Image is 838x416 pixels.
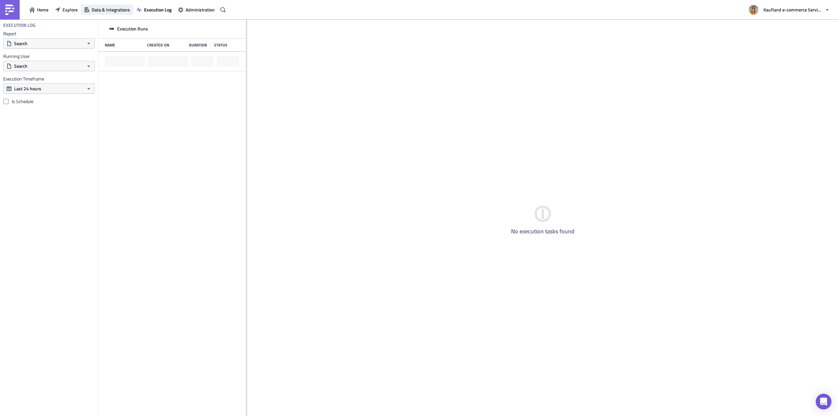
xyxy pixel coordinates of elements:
button: Explore [52,5,81,15]
button: Administration [175,5,218,15]
span: Execution Runs [117,26,148,32]
span: Home [37,6,48,13]
img: PushMetrics [5,5,15,15]
span: Search [14,40,27,47]
label: Report [3,31,95,37]
span: Execution Log [144,6,172,13]
div: Created On [147,43,186,47]
span: Data & Integrations [92,6,130,13]
button: Search [3,38,95,48]
h4: Execution Log [3,22,36,28]
span: Explore [63,6,78,13]
label: Is Schedule [3,99,95,104]
button: Last 24 hours [3,83,95,94]
span: Kaufland e-commerce Services GmbH & Co. KG [763,6,822,13]
button: Data & Integrations [81,5,133,15]
button: Kaufland e-commerce Services GmbH & Co. KG [745,3,833,17]
label: Running User [3,53,95,59]
h4: No execution tasks found [511,228,574,235]
img: Avatar [748,4,759,15]
span: Search [14,63,27,69]
div: Name [105,43,144,47]
button: Search [3,61,95,71]
span: Last 24 hours [14,85,41,92]
div: Status [214,43,236,47]
span: Administration [186,6,215,13]
label: Execution Timeframe [3,76,95,82]
button: Home [26,5,52,15]
div: Open Intercom Messenger [816,394,831,409]
button: Execution Log [133,5,175,15]
div: Duration [189,43,211,47]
